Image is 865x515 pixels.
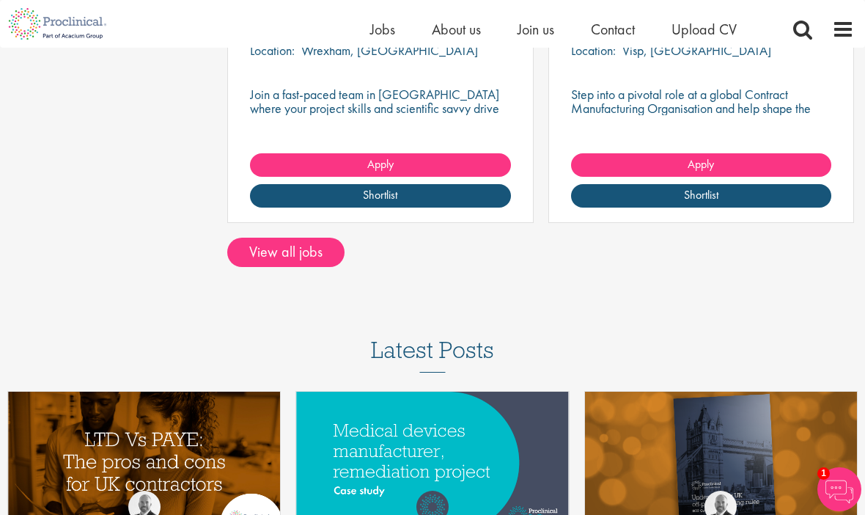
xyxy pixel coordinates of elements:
img: Chatbot [817,467,861,511]
p: Step into a pivotal role at a global Contract Manufacturing Organisation and help shape the futur... [571,87,832,129]
a: Contact [591,20,635,39]
a: Join us [518,20,554,39]
a: Jobs [370,20,395,39]
a: Apply [250,153,511,177]
span: Location: [250,42,295,59]
p: Join a fast-paced team in [GEOGRAPHIC_DATA] where your project skills and scientific savvy drive ... [250,87,511,129]
a: View all jobs [227,238,345,267]
a: Upload CV [671,20,737,39]
h3: Latest Posts [371,337,494,373]
p: Visp, [GEOGRAPHIC_DATA] [622,42,771,59]
span: 1 [817,467,830,480]
p: Wrexham, [GEOGRAPHIC_DATA] [301,42,478,59]
span: Apply [367,156,394,172]
span: Apply [688,156,714,172]
a: Shortlist [250,184,511,208]
a: Apply [571,153,832,177]
a: Shortlist [571,184,832,208]
a: About us [432,20,481,39]
span: Location: [571,42,616,59]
